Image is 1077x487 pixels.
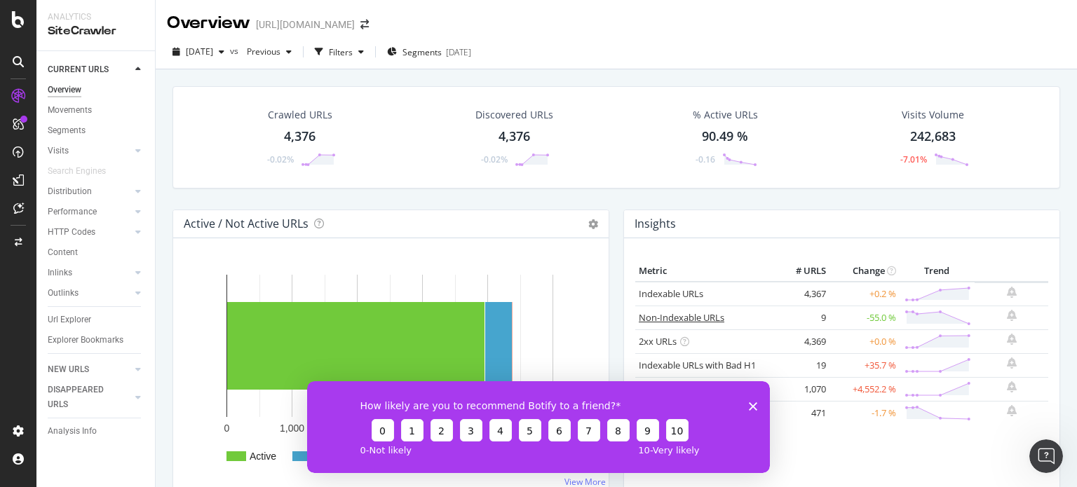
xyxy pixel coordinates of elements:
td: -1.7 % [829,401,900,425]
div: Distribution [48,184,92,199]
div: Discovered URLs [475,108,553,122]
a: Non-Indexable URLs [639,311,724,324]
td: +0.2 % [829,282,900,306]
div: -0.02% [481,153,508,165]
a: Indexable URLs [639,287,703,300]
a: Overview [48,83,145,97]
button: Segments[DATE] [381,41,477,63]
h4: Insights [635,214,676,233]
td: +35.7 % [829,353,900,377]
a: Distribution [48,184,131,199]
a: Search Engines [48,164,120,179]
div: Analytics [48,11,144,23]
a: 2xx URLs [639,335,677,348]
div: Content [48,245,78,260]
th: Metric [635,261,773,282]
div: -0.02% [267,153,294,165]
div: bell-plus [1007,310,1017,321]
svg: A chart. [184,261,592,479]
div: Overview [48,83,81,97]
a: NEW URLS [48,362,131,377]
a: CURRENT URLS [48,62,131,77]
div: arrow-right-arrow-left [360,20,369,29]
th: Trend [900,261,975,282]
a: HTTP Codes [48,225,131,240]
td: -55.0 % [829,306,900,329]
span: Previous [241,46,280,57]
td: 9 [773,306,829,329]
div: bell-plus [1007,334,1017,345]
span: vs [230,45,241,57]
button: Previous [241,41,297,63]
div: -7.01% [900,153,927,165]
div: Analysis Info [48,424,97,439]
div: bell-plus [1007,357,1017,369]
div: DISAPPEARED URLS [48,383,118,412]
a: Indexable URLs with Bad H1 [639,359,756,371]
i: Options [588,219,598,229]
div: Visits [48,144,69,158]
td: 19 [773,353,829,377]
td: 4,369 [773,329,829,353]
a: DISAPPEARED URLS [48,383,131,412]
a: Performance [48,205,131,219]
div: 4,376 [499,128,530,146]
h4: Active / Not Active URLs [184,214,309,233]
div: [URL][DOMAIN_NAME] [256,18,355,32]
iframe: Enquête de Botify [307,381,770,473]
div: Inlinks [48,266,72,280]
div: Filters [329,46,353,58]
text: Active [250,451,276,462]
div: Segments [48,123,86,138]
div: 242,683 [910,128,956,146]
a: Segments [48,123,145,138]
td: 4,367 [773,282,829,306]
span: Segments [402,46,442,58]
div: Outlinks [48,286,79,301]
button: Filters [309,41,370,63]
div: 4,376 [284,128,316,146]
div: SiteCrawler [48,23,144,39]
div: Movements [48,103,92,118]
div: NEW URLS [48,362,89,377]
td: +4,552.2 % [829,377,900,401]
td: +0.0 % [829,329,900,353]
td: 471 [773,401,829,425]
div: Performance [48,205,97,219]
a: Outlinks [48,286,131,301]
div: CURRENT URLS [48,62,109,77]
div: -0.16 [696,153,715,165]
div: % Active URLs [693,108,758,122]
th: Change [829,261,900,282]
button: [DATE] [167,41,230,63]
div: bell-plus [1007,405,1017,416]
a: Visits [48,144,131,158]
div: bell-plus [1007,287,1017,298]
div: Explorer Bookmarks [48,333,123,348]
a: Explorer Bookmarks [48,333,145,348]
a: Analysis Info [48,424,145,439]
div: Visits Volume [902,108,964,122]
div: bell-plus [1007,381,1017,392]
div: [DATE] [446,46,471,58]
iframe: Intercom live chat [1029,439,1063,473]
span: 2025 Sep. 30th [186,46,213,57]
div: Overview [167,11,250,35]
div: Search Engines [48,164,106,179]
a: Inlinks [48,266,131,280]
div: HTTP Codes [48,225,95,240]
a: Url Explorer [48,313,145,327]
div: Url Explorer [48,313,91,327]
